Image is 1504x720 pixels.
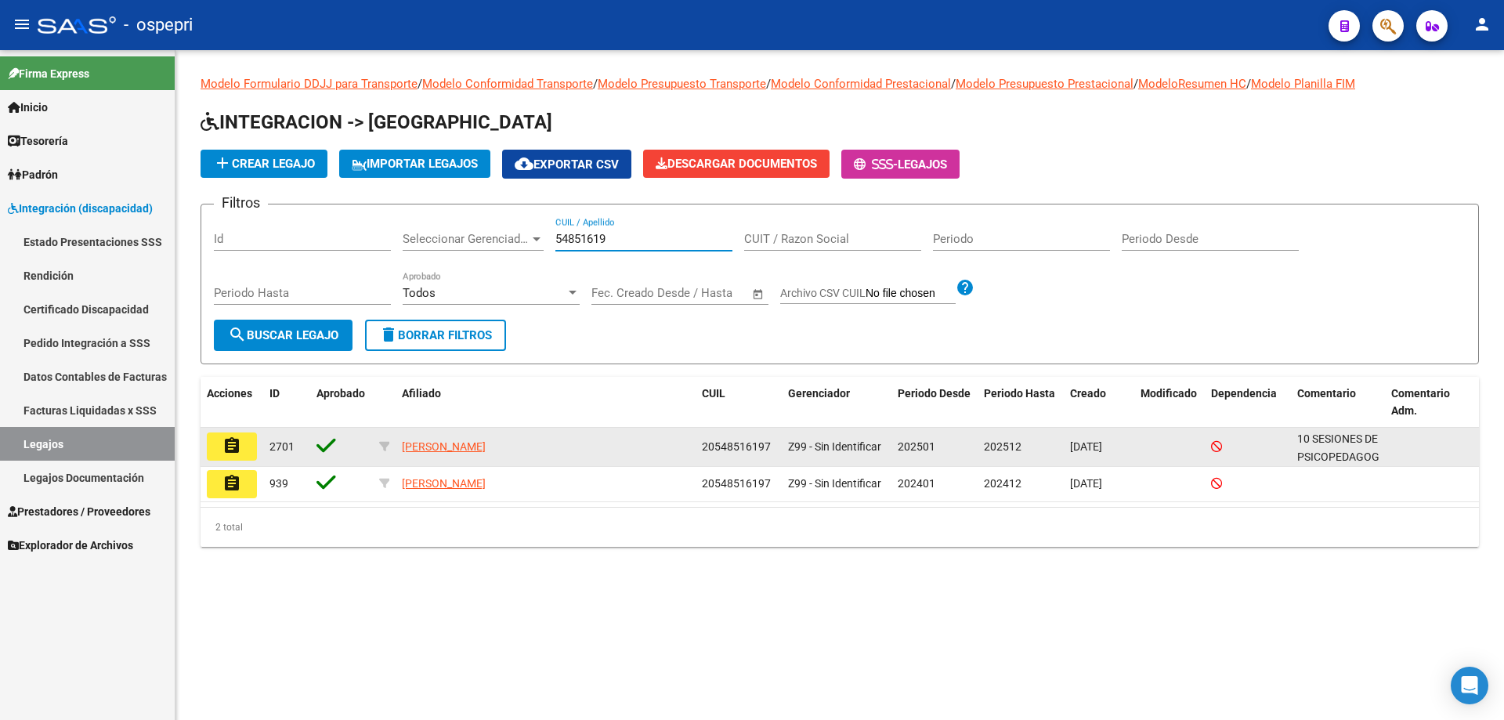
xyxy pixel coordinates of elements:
[978,377,1064,429] datatable-header-cell: Periodo Hasta
[8,65,89,82] span: Firma Express
[1211,387,1277,400] span: Dependencia
[8,99,48,116] span: Inicio
[750,285,768,303] button: Open calendar
[1070,477,1102,490] span: [DATE]
[956,278,974,297] mat-icon: help
[898,477,935,490] span: 202401
[1297,387,1356,400] span: Comentario
[124,8,193,42] span: - ospepri
[269,440,295,453] span: 2701
[788,477,881,490] span: Z99 - Sin Identificar
[669,286,745,300] input: Fecha fin
[201,111,552,133] span: INTEGRACION -> [GEOGRAPHIC_DATA]
[8,537,133,554] span: Explorador de Archivos
[1070,387,1106,400] span: Creado
[8,503,150,520] span: Prestadores / Proveedores
[213,157,315,171] span: Crear Legajo
[379,328,492,342] span: Borrar Filtros
[1297,432,1390,534] span: 10 SESIONES DE PSICOPEDAGOGIA BUSTOS JULIANA 5 sesiones de fonoaudiología SEVENANTS MARTINEZ BARBARA
[207,387,252,400] span: Acciones
[1451,667,1488,704] div: Open Intercom Messenger
[1134,377,1205,429] datatable-header-cell: Modificado
[201,77,418,91] a: Modelo Formulario DDJJ para Transporte
[213,154,232,172] mat-icon: add
[898,157,947,172] span: Legajos
[403,232,530,246] span: Seleccionar Gerenciador
[891,377,978,429] datatable-header-cell: Periodo Desde
[1070,440,1102,453] span: [DATE]
[214,320,352,351] button: Buscar Legajo
[1138,77,1246,91] a: ModeloResumen HC
[984,440,1021,453] span: 202512
[854,157,898,172] span: -
[1251,77,1355,91] a: Modelo Planilla FIM
[222,436,241,455] mat-icon: assignment
[515,154,533,173] mat-icon: cloud_download
[984,387,1055,400] span: Periodo Hasta
[422,77,593,91] a: Modelo Conformidad Transporte
[866,287,956,301] input: Archivo CSV CUIL
[898,387,971,400] span: Periodo Desde
[8,166,58,183] span: Padrón
[201,75,1479,547] div: / / / / / /
[269,387,280,400] span: ID
[643,150,830,178] button: Descargar Documentos
[316,387,365,400] span: Aprobado
[228,325,247,344] mat-icon: search
[1391,387,1450,418] span: Comentario Adm.
[656,157,817,171] span: Descargar Documentos
[702,440,771,453] span: 20548516197
[702,387,725,400] span: CUIL
[1205,377,1291,429] datatable-header-cell: Dependencia
[222,474,241,493] mat-icon: assignment
[402,440,486,453] span: [PERSON_NAME]
[269,477,288,490] span: 939
[502,150,631,179] button: Exportar CSV
[201,150,327,178] button: Crear Legajo
[1473,15,1491,34] mat-icon: person
[402,477,486,490] span: [PERSON_NAME]
[8,200,153,217] span: Integración (discapacidad)
[696,377,782,429] datatable-header-cell: CUIL
[13,15,31,34] mat-icon: menu
[339,150,490,178] button: IMPORTAR LEGAJOS
[8,132,68,150] span: Tesorería
[352,157,478,171] span: IMPORTAR LEGAJOS
[396,377,696,429] datatable-header-cell: Afiliado
[201,508,1479,547] div: 2 total
[598,77,766,91] a: Modelo Presupuesto Transporte
[1385,377,1479,429] datatable-header-cell: Comentario Adm.
[214,192,268,214] h3: Filtros
[515,157,619,172] span: Exportar CSV
[702,477,771,490] span: 20548516197
[788,387,850,400] span: Gerenciador
[365,320,506,351] button: Borrar Filtros
[402,387,441,400] span: Afiliado
[956,77,1133,91] a: Modelo Presupuesto Prestacional
[228,328,338,342] span: Buscar Legajo
[403,286,436,300] span: Todos
[771,77,951,91] a: Modelo Conformidad Prestacional
[1141,387,1197,400] span: Modificado
[782,377,891,429] datatable-header-cell: Gerenciador
[263,377,310,429] datatable-header-cell: ID
[984,477,1021,490] span: 202412
[591,286,655,300] input: Fecha inicio
[310,377,373,429] datatable-header-cell: Aprobado
[379,325,398,344] mat-icon: delete
[841,150,960,179] button: -Legajos
[1291,377,1385,429] datatable-header-cell: Comentario
[201,377,263,429] datatable-header-cell: Acciones
[780,287,866,299] span: Archivo CSV CUIL
[788,440,881,453] span: Z99 - Sin Identificar
[1064,377,1134,429] datatable-header-cell: Creado
[898,440,935,453] span: 202501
